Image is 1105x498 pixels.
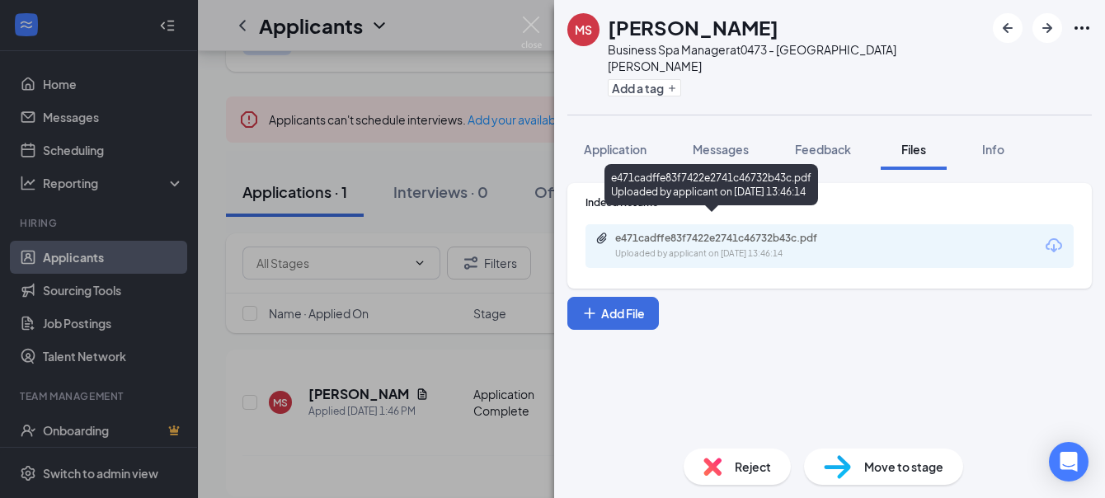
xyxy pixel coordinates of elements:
[795,142,851,157] span: Feedback
[1072,18,1092,38] svg: Ellipses
[1032,13,1062,43] button: ArrowRight
[575,21,592,38] div: MS
[693,142,749,157] span: Messages
[615,247,863,261] div: Uploaded by applicant on [DATE] 13:46:14
[608,13,778,41] h1: [PERSON_NAME]
[982,142,1004,157] span: Info
[615,232,846,245] div: e471cadffe83f7422e2741c46732b43c.pdf
[667,83,677,93] svg: Plus
[864,458,943,476] span: Move to stage
[901,142,926,157] span: Files
[735,458,771,476] span: Reject
[1049,442,1089,482] div: Open Intercom Messenger
[585,195,1074,209] div: Indeed Resume
[581,305,598,322] svg: Plus
[993,13,1023,43] button: ArrowLeftNew
[595,232,863,261] a: Paperclipe471cadffe83f7422e2741c46732b43c.pdfUploaded by applicant on [DATE] 13:46:14
[608,79,681,96] button: PlusAdd a tag
[584,142,647,157] span: Application
[1037,18,1057,38] svg: ArrowRight
[567,297,659,330] button: Add FilePlus
[998,18,1018,38] svg: ArrowLeftNew
[595,232,609,245] svg: Paperclip
[604,164,818,205] div: e471cadffe83f7422e2741c46732b43c.pdf Uploaded by applicant on [DATE] 13:46:14
[608,41,985,74] div: Business Spa Manager at 0473 - [GEOGRAPHIC_DATA][PERSON_NAME]
[1044,236,1064,256] svg: Download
